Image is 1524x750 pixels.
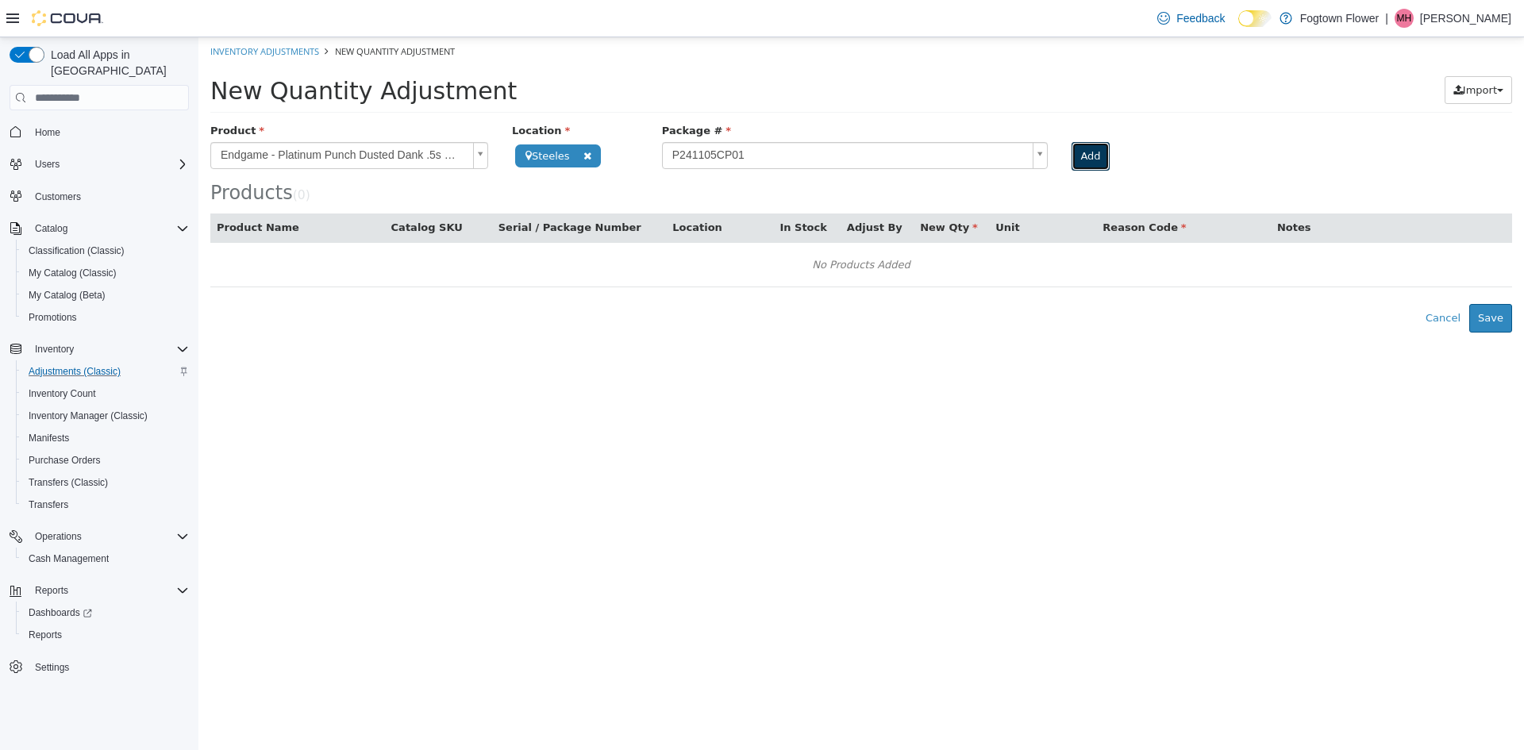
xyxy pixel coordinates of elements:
[474,183,526,198] button: Location
[797,183,824,198] button: Unit
[1246,39,1314,67] button: Import
[22,384,189,403] span: Inventory Count
[29,552,109,565] span: Cash Management
[29,454,101,467] span: Purchase Orders
[12,40,318,67] span: New Quantity Adjustment
[29,476,108,489] span: Transfers (Classic)
[29,410,148,422] span: Inventory Manager (Classic)
[22,241,189,260] span: Classification (Classic)
[464,105,850,132] a: P241105CP01
[35,126,60,139] span: Home
[29,244,125,257] span: Classification (Classic)
[32,10,103,26] img: Cova
[314,87,371,99] span: Location
[3,579,195,602] button: Reports
[1397,9,1412,28] span: MH
[22,216,1303,240] div: No Products Added
[16,624,195,646] button: Reports
[35,222,67,235] span: Catalog
[581,183,631,198] button: In Stock
[35,343,74,356] span: Inventory
[29,498,68,511] span: Transfers
[35,584,68,597] span: Reports
[1079,183,1115,198] button: Notes
[317,107,402,130] span: Steeles
[94,151,112,165] small: ( )
[3,338,195,360] button: Inventory
[3,656,195,679] button: Settings
[22,241,131,260] a: Classification (Classic)
[29,365,121,378] span: Adjustments (Classic)
[29,187,87,206] a: Customers
[22,308,189,327] span: Promotions
[29,123,67,142] a: Home
[16,262,195,284] button: My Catalog (Classic)
[22,406,154,425] a: Inventory Manager (Classic)
[12,105,290,132] a: Endgame - Platinum Punch Dusted Dank .5s Infused Pre-Roll - Hybrid - 3x0.5g
[22,362,127,381] a: Adjustments (Classic)
[1218,267,1271,295] button: Cancel
[16,494,195,516] button: Transfers
[13,106,268,131] span: Endgame - Platinum Punch Dusted Dank .5s Infused Pre-Roll - Hybrid - 3x0.5g
[29,340,189,359] span: Inventory
[12,144,94,167] span: Products
[12,8,121,20] a: Inventory Adjustments
[22,263,189,283] span: My Catalog (Classic)
[29,340,80,359] button: Inventory
[300,183,446,198] button: Serial / Package Number
[29,527,88,546] button: Operations
[16,602,195,624] a: Dashboards
[29,657,189,677] span: Settings
[35,530,82,543] span: Operations
[1420,9,1511,28] p: [PERSON_NAME]
[22,549,189,568] span: Cash Management
[22,625,189,644] span: Reports
[29,311,77,324] span: Promotions
[137,8,256,20] span: New Quantity Adjustment
[16,471,195,494] button: Transfers (Classic)
[29,432,69,444] span: Manifests
[44,47,189,79] span: Load All Apps in [GEOGRAPHIC_DATA]
[3,153,195,175] button: Users
[22,473,189,492] span: Transfers (Classic)
[35,158,60,171] span: Users
[904,184,987,196] span: Reason Code
[35,661,69,674] span: Settings
[29,387,96,400] span: Inventory Count
[29,187,189,206] span: Customers
[1151,2,1231,34] a: Feedback
[29,267,117,279] span: My Catalog (Classic)
[22,286,189,305] span: My Catalog (Beta)
[22,308,83,327] a: Promotions
[16,548,195,570] button: Cash Management
[22,603,189,622] span: Dashboards
[16,306,195,329] button: Promotions
[29,581,75,600] button: Reports
[1271,267,1314,295] button: Save
[648,183,707,198] button: Adjust By
[22,603,98,622] a: Dashboards
[1264,47,1299,59] span: Import
[464,106,829,131] span: P241105CP01
[16,427,195,449] button: Manifests
[22,263,123,283] a: My Catalog (Classic)
[22,473,114,492] a: Transfers (Classic)
[464,87,533,99] span: Package #
[722,184,779,196] span: New Qty
[16,405,195,427] button: Inventory Manager (Classic)
[3,217,195,240] button: Catalog
[22,429,75,448] a: Manifests
[29,219,74,238] button: Catalog
[22,451,107,470] a: Purchase Orders
[35,190,81,203] span: Customers
[16,240,195,262] button: Classification (Classic)
[1300,9,1380,28] p: Fogtown Flower
[29,527,189,546] span: Operations
[29,121,189,141] span: Home
[10,113,189,720] nav: Complex example
[16,449,195,471] button: Purchase Orders
[22,451,189,470] span: Purchase Orders
[1395,9,1414,28] div: Mark Hiebert
[1385,9,1388,28] p: |
[1238,10,1272,27] input: Dark Mode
